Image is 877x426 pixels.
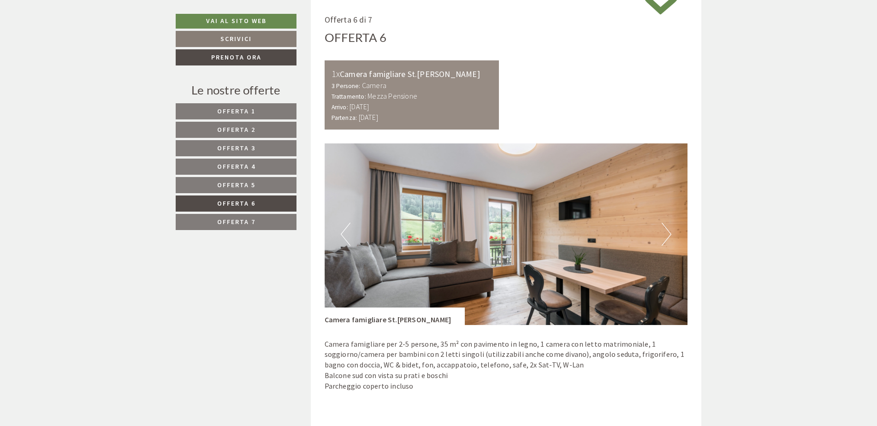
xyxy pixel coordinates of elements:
div: Lei [224,27,349,35]
b: Camera [362,81,386,90]
div: Offerta 6 [325,29,387,46]
span: Offerta 6 di 7 [325,14,373,25]
small: Partenza: [332,114,357,122]
a: Prenota ora [176,49,296,65]
small: Arrivo: [332,103,348,111]
b: [DATE] [350,102,369,111]
img: image [325,143,688,325]
small: Trattamento: [332,93,366,101]
b: 1x [332,68,340,79]
b: Mezza Pensione [367,91,417,101]
button: Previous [341,223,350,246]
small: 11:16 [224,45,349,52]
div: Camera famigliare St.[PERSON_NAME] [325,308,465,325]
button: Next [662,223,671,246]
span: Offerta 4 [217,162,255,171]
p: Camera famigliare per 2-5 persone, 35 m² con pavimento in legno, 1 camera con letto matrimoniale,... [325,339,688,391]
span: Offerta 5 [217,181,255,189]
span: Offerta 3 [217,144,255,152]
div: Camera famigliare St.[PERSON_NAME] [332,67,492,81]
b: [DATE] [359,112,378,122]
div: Buon giorno, come possiamo aiutarla? [219,25,356,53]
small: 3 Persone: [332,82,361,90]
div: Le nostre offerte [176,82,296,99]
a: Vai al sito web [176,14,296,29]
span: Offerta 7 [217,218,255,226]
span: Offerta 2 [217,125,255,134]
a: Scrivici [176,31,296,47]
span: Offerta 1 [217,107,255,115]
div: giovedì [162,7,201,23]
button: Invia [317,243,363,259]
span: Offerta 6 [217,199,255,207]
